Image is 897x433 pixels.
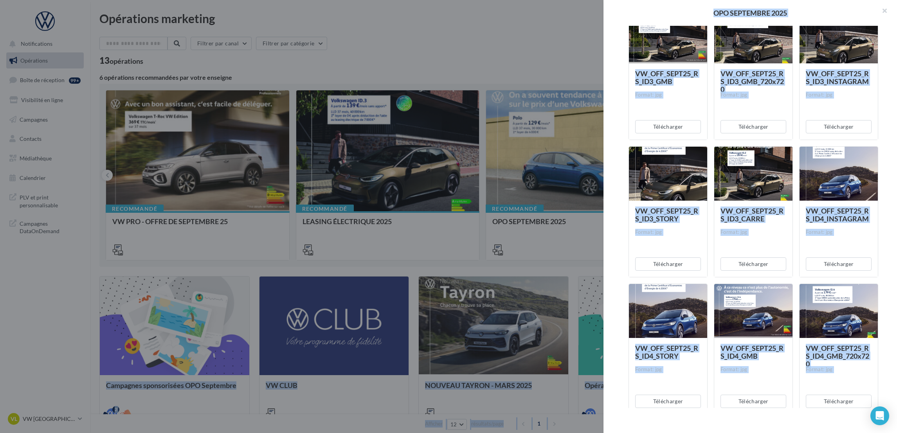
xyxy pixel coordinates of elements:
[720,257,786,271] button: Télécharger
[720,366,786,373] div: Format: jpg
[635,257,701,271] button: Télécharger
[635,395,701,408] button: Télécharger
[635,366,701,373] div: Format: jpg
[806,120,872,133] button: Télécharger
[635,344,698,360] span: VW_OFF_SEPT25_RS_ID4_STORY
[720,92,786,99] div: Format: jpg
[720,344,784,360] span: VW_OFF_SEPT25_RS_ID4_GMB
[806,92,872,99] div: Format: jpg
[635,92,701,99] div: Format: jpg
[720,207,784,223] span: VW_OFF_SEPT25_RS_ID3_CARRE
[720,395,786,408] button: Télécharger
[635,207,698,223] span: VW_OFF_SEPT25_RS_ID3_STORY
[806,344,869,368] span: VW_OFF_SEPT25_RS_ID4_GMB_720x720
[720,69,784,93] span: VW_OFF_SEPT25_RS_ID3_GMB_720x720
[635,120,701,133] button: Télécharger
[720,229,786,236] div: Format: jpg
[870,406,889,425] div: Open Intercom Messenger
[635,69,698,86] span: VW_OFF_SEPT25_RS_ID3_GMB
[806,207,869,223] span: VW_OFF_SEPT25_RS_ID4_INSTAGRAM
[806,69,869,86] span: VW_OFF_SEPT25_RS_ID3_INSTAGRAM
[616,9,884,16] div: OPO SEPTEMBRE 2025
[720,120,786,133] button: Télécharger
[806,229,872,236] div: Format: jpg
[806,257,872,271] button: Télécharger
[635,229,701,236] div: Format: jpg
[806,366,872,373] div: Format: jpg
[806,395,872,408] button: Télécharger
